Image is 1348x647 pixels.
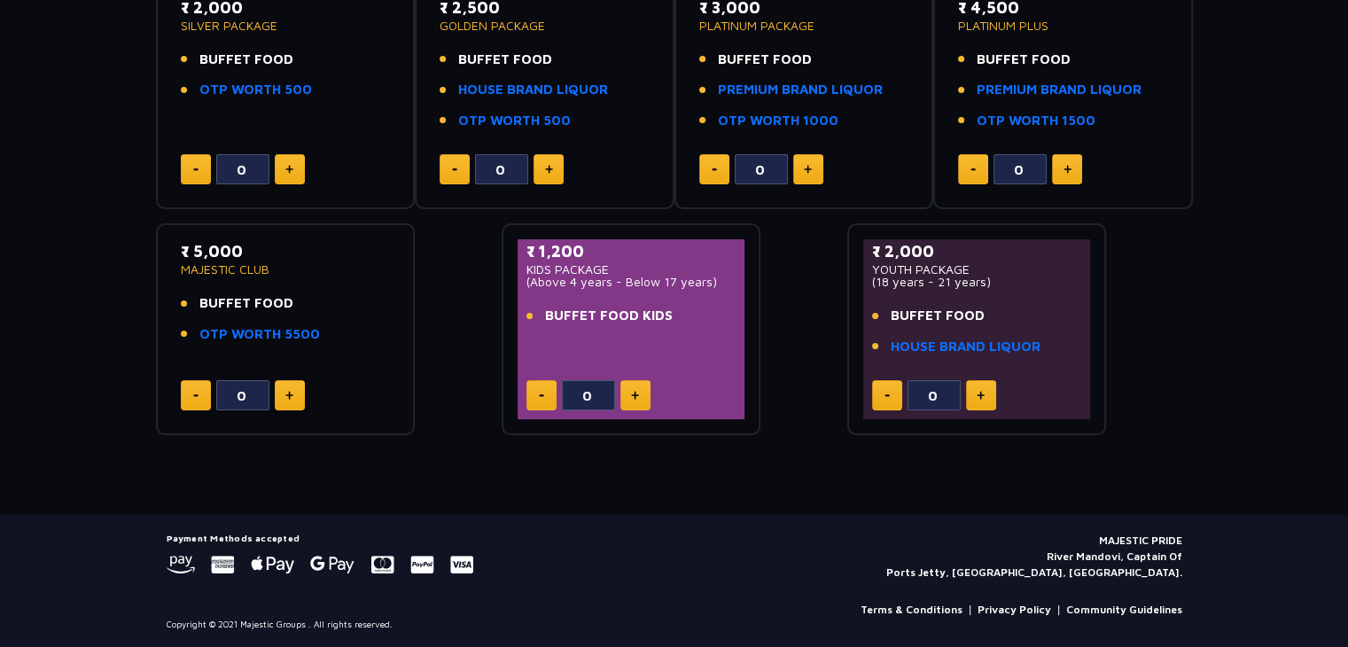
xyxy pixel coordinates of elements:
a: Privacy Policy [978,602,1051,618]
p: SILVER PACKAGE [181,19,391,32]
p: KIDS PACKAGE [526,263,736,276]
p: GOLDEN PACKAGE [440,19,650,32]
p: ₹ 1,200 [526,239,736,263]
img: minus [193,394,199,397]
span: BUFFET FOOD [891,306,985,326]
span: BUFFET FOOD [718,50,812,70]
p: (18 years - 21 years) [872,276,1082,288]
p: ₹ 5,000 [181,239,391,263]
p: YOUTH PACKAGE [872,263,1082,276]
a: PREMIUM BRAND LIQUOR [977,80,1142,100]
span: BUFFET FOOD [199,293,293,314]
p: MAJESTIC CLUB [181,263,391,276]
a: OTP WORTH 500 [458,111,571,131]
p: MAJESTIC PRIDE River Mandovi, Captain Of Ports Jetty, [GEOGRAPHIC_DATA], [GEOGRAPHIC_DATA]. [886,533,1182,581]
a: Community Guidelines [1066,602,1182,618]
a: PREMIUM BRAND LIQUOR [718,80,883,100]
p: PLATINUM PLUS [958,19,1168,32]
img: plus [545,165,553,174]
p: ₹ 2,000 [872,239,1082,263]
img: minus [452,168,457,171]
img: plus [977,391,985,400]
a: Terms & Conditions [861,602,962,618]
span: BUFFET FOOD [199,50,293,70]
h5: Payment Methods accepted [167,533,473,543]
a: HOUSE BRAND LIQUOR [891,337,1040,357]
img: plus [804,165,812,174]
span: BUFFET FOOD KIDS [545,306,673,326]
img: plus [631,391,639,400]
img: minus [193,168,199,171]
img: plus [285,165,293,174]
img: plus [1064,165,1071,174]
a: OTP WORTH 500 [199,80,312,100]
p: PLATINUM PACKAGE [699,19,909,32]
span: BUFFET FOOD [977,50,1071,70]
span: BUFFET FOOD [458,50,552,70]
img: minus [970,168,976,171]
img: minus [884,394,890,397]
img: minus [712,168,717,171]
a: OTP WORTH 1500 [977,111,1095,131]
a: HOUSE BRAND LIQUOR [458,80,608,100]
a: OTP WORTH 1000 [718,111,838,131]
p: (Above 4 years - Below 17 years) [526,276,736,288]
img: plus [285,391,293,400]
p: Copyright © 2021 Majestic Groups . All rights reserved. [167,618,393,631]
a: OTP WORTH 5500 [199,324,320,345]
img: minus [539,394,544,397]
